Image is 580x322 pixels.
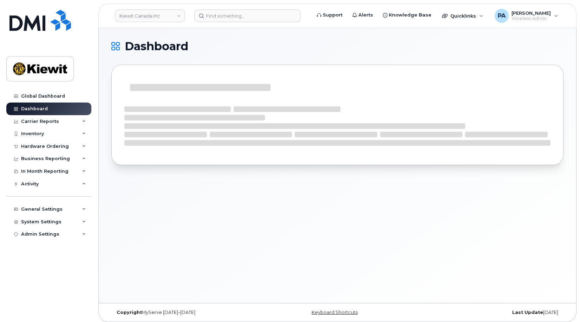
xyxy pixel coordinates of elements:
strong: Copyright [117,310,142,315]
a: Keyboard Shortcuts [312,310,358,315]
div: MyServe [DATE]–[DATE] [111,310,262,315]
span: Dashboard [125,41,188,52]
div: [DATE] [413,310,563,315]
strong: Last Update [512,310,543,315]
